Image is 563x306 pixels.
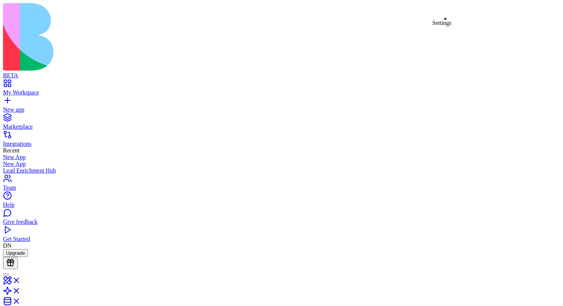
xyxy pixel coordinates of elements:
[3,236,560,242] div: Get Started
[3,147,19,154] span: Recent
[3,161,560,167] a: New App
[3,167,560,174] a: Lead Enrichment Hub
[3,184,560,191] div: Team
[3,242,12,249] span: DN
[3,123,560,130] div: Marketplace
[3,3,302,71] img: logo
[3,134,560,147] a: Integrations
[3,195,560,208] a: Help
[3,100,560,113] a: New app
[3,65,560,79] a: BETA
[3,249,28,257] button: Upgrade
[3,178,560,191] a: Team
[3,154,560,161] a: New App
[3,89,560,96] div: My Workspace
[3,141,560,147] div: Integrations
[3,72,560,79] div: BETA
[3,83,560,96] a: My Workspace
[3,249,28,256] a: Upgrade
[3,212,560,225] a: Give feedback
[432,20,452,26] div: Settings
[3,106,560,113] div: New app
[3,229,560,242] a: Get Started
[3,202,560,208] div: Help
[3,219,560,225] div: Give feedback
[3,117,560,130] a: Marketplace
